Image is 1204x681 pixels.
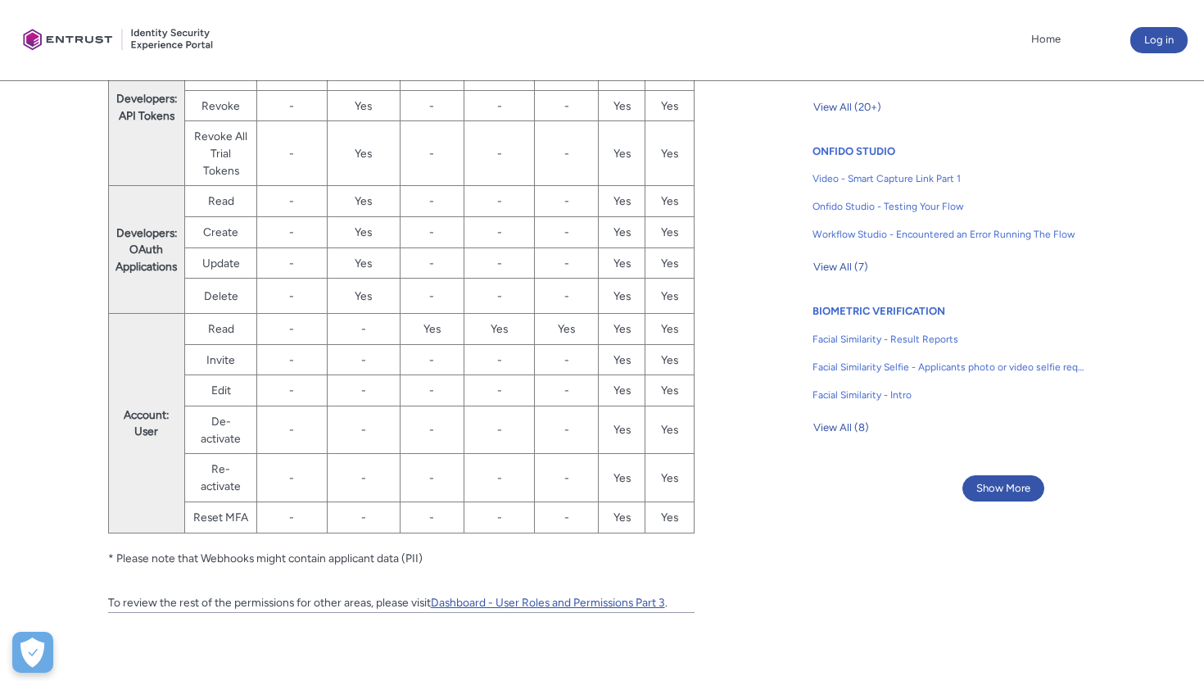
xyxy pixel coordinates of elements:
[327,454,400,502] td: -
[256,186,327,217] td: -
[1130,27,1188,53] button: Log in
[599,186,645,217] td: Yes
[327,217,400,248] td: Yes
[400,279,464,314] td: -
[256,314,327,345] td: -
[535,314,599,345] td: Yes
[400,375,464,406] td: -
[812,381,1084,409] a: Facial Similarity - Intro
[535,344,599,375] td: -
[12,632,53,673] button: Open Preferences
[185,186,257,217] td: Read
[256,217,327,248] td: -
[812,325,1084,353] a: Facial Similarity - Result Reports
[645,90,695,121] td: Yes
[464,217,535,248] td: -
[645,247,695,279] td: Yes
[185,279,257,314] td: Delete
[812,254,869,280] button: View All (7)
[535,217,599,248] td: -
[535,186,599,217] td: -
[108,577,695,611] div: To review the rest of the permissions for other areas, please visit .
[599,406,645,454] td: Yes
[400,406,464,454] td: -
[327,314,400,345] td: -
[535,406,599,454] td: -
[464,279,535,314] td: -
[256,344,327,375] td: -
[185,90,257,121] td: Revoke
[256,454,327,502] td: -
[812,165,1084,193] a: Video - Smart Capture Link Part 1
[599,121,645,186] td: Yes
[645,217,695,248] td: Yes
[185,502,257,533] td: Reset MFA
[812,220,1084,248] a: Workflow Studio - Encountered an Error Running The Flow
[327,375,400,406] td: -
[645,314,695,345] td: Yes
[812,193,1084,220] a: Onfido Studio - Testing Your Flow
[645,375,695,406] td: Yes
[599,90,645,121] td: Yes
[812,171,1084,186] span: Video - Smart Capture Link Part 1
[812,332,1084,347] span: Facial Similarity - Result Reports
[256,502,327,533] td: -
[400,217,464,248] td: -
[400,502,464,533] td: -
[464,406,535,454] td: -
[535,502,599,533] td: -
[599,454,645,502] td: Yes
[327,186,400,217] td: Yes
[813,415,869,440] span: View All (8)
[124,408,169,438] strong: Account: User
[813,95,881,120] span: View All (20+)
[327,247,400,279] td: Yes
[535,279,599,314] td: -
[1027,27,1065,52] a: Home
[535,247,599,279] td: -
[812,305,945,317] a: BIOMETRIC VERIFICATION
[185,454,257,502] td: Re-activate
[812,415,870,441] button: View All (8)
[256,90,327,121] td: -
[813,255,868,279] span: View All (7)
[327,344,400,375] td: -
[962,475,1044,502] button: Show More
[599,502,645,533] td: Yes
[464,375,535,406] td: -
[645,502,695,533] td: Yes
[645,186,695,217] td: Yes
[185,344,257,375] td: Invite
[115,226,177,273] strong: Developers: OAuth Applications
[645,344,695,375] td: Yes
[400,454,464,502] td: -
[812,199,1084,214] span: Onfido Studio - Testing Your Flow
[256,279,327,314] td: -
[327,502,400,533] td: -
[327,90,400,121] td: Yes
[599,217,645,248] td: Yes
[185,121,257,186] td: Revoke All Trial Tokens
[599,375,645,406] td: Yes
[599,344,645,375] td: Yes
[599,314,645,345] td: Yes
[535,454,599,502] td: -
[400,186,464,217] td: -
[256,121,327,186] td: -
[645,121,695,186] td: Yes
[185,406,257,454] td: De-activate
[431,596,665,609] a: Dashboard - User Roles and Permissions Part 3
[327,406,400,454] td: -
[400,247,464,279] td: -
[464,186,535,217] td: -
[645,279,695,314] td: Yes
[327,279,400,314] td: Yes
[812,360,1084,375] span: Facial Similarity Selfie - Applicants photo or video selfie requirements
[535,90,599,121] td: -
[464,454,535,502] td: -
[464,314,535,345] td: Yes
[535,121,599,186] td: -
[400,121,464,186] td: -
[108,533,695,567] p: * Please note that Webhooks might contain applicant data (PII)
[256,375,327,406] td: -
